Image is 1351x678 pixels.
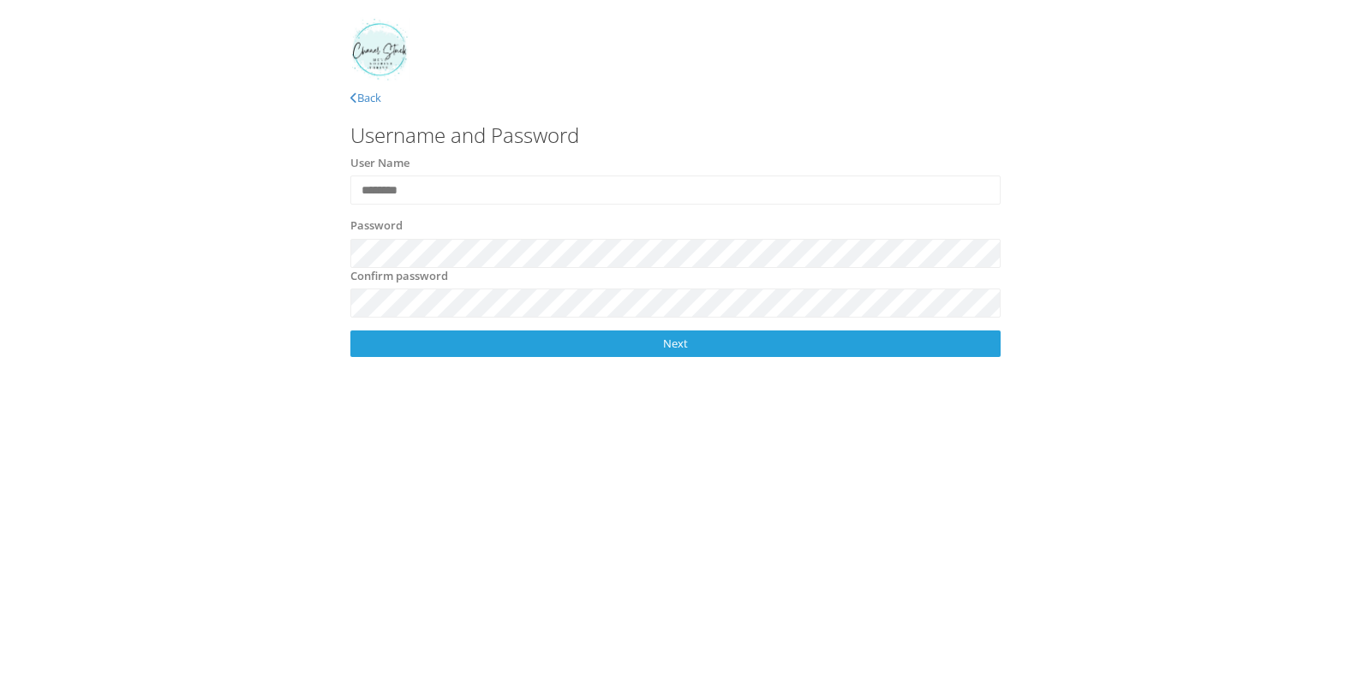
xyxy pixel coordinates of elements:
a: Back [350,90,381,105]
label: User Name [350,155,409,172]
h3: Username and Password [350,124,1001,146]
label: Confirm password [350,268,448,285]
img: csl.jpg [350,17,409,81]
a: Next [350,330,1001,357]
label: Password [350,217,403,235]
